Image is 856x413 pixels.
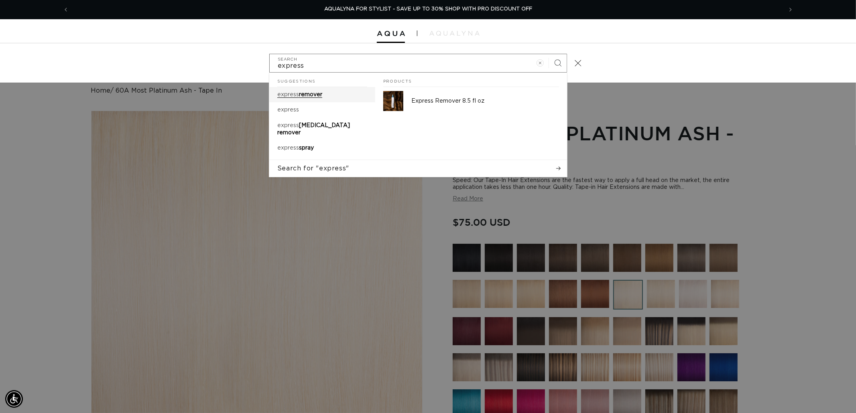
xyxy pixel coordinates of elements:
[5,390,23,408] div: Accessibility Menu
[57,2,75,17] button: Previous announcement
[277,123,350,136] span: [MEDICAL_DATA] remover
[375,87,567,115] a: Express Remover 8.5 fl oz
[277,91,322,98] p: express remover
[269,102,375,117] a: express
[277,123,299,128] mark: express
[277,122,367,136] p: express hair extension remover
[277,107,299,113] mark: express
[270,54,567,72] input: Search
[277,106,299,113] p: express
[429,31,480,36] img: aqualyna.com
[299,92,322,97] span: remover
[277,164,349,173] span: Search for "express"
[269,87,375,102] a: express remover
[269,118,375,140] a: express hair extension remover
[277,145,299,151] mark: express
[277,144,314,152] p: express spray
[377,31,405,36] img: Aqua Hair Extensions
[277,73,367,87] h2: Suggestions
[277,92,299,97] mark: express
[299,145,314,151] span: spray
[411,97,559,105] p: Express Remover 8.5 fl oz
[383,73,559,87] h2: Products
[325,6,533,12] span: AQUALYNA FOR STYLIST - SAVE UP TO 30% SHOP WITH PRO DISCOUNT OFF
[383,91,403,111] img: Express Remover 8.5 fl oz
[549,54,567,72] button: Search
[782,2,799,17] button: Next announcement
[269,140,375,156] a: express spray
[569,54,587,72] button: Close
[744,326,856,413] iframe: Chat Widget
[531,54,549,72] button: Clear search term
